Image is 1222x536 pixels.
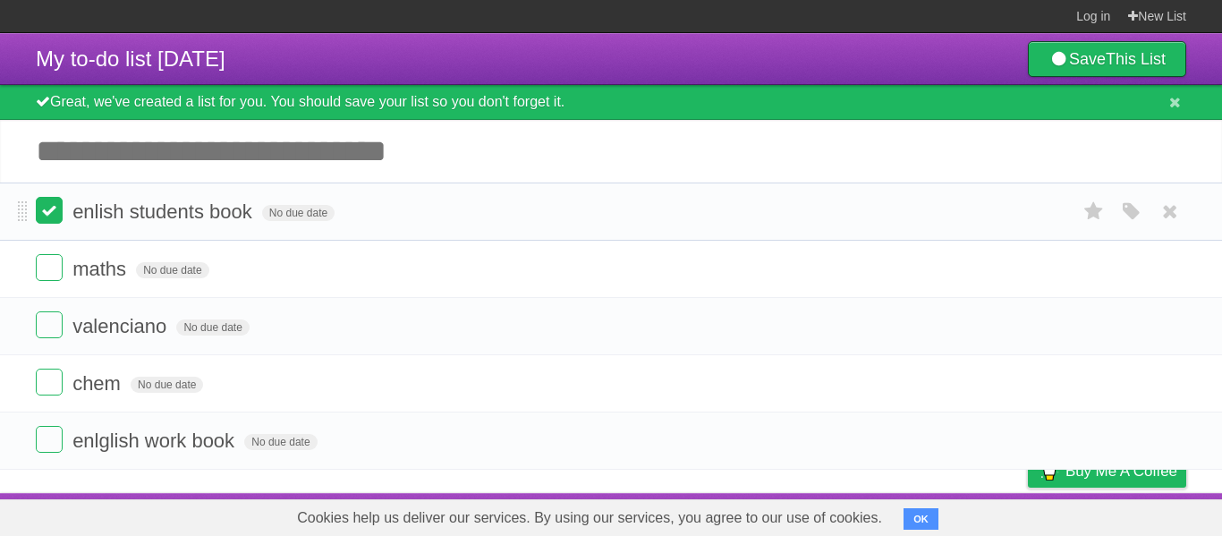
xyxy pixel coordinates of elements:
[36,311,63,338] label: Done
[244,434,317,450] span: No due date
[849,498,921,532] a: Developers
[1028,41,1186,77] a: SaveThis List
[72,258,131,280] span: maths
[131,377,203,393] span: No due date
[1073,498,1186,532] a: Suggest a feature
[72,430,239,452] span: enlglish work book
[1077,197,1111,226] label: Star task
[72,315,171,337] span: valenciano
[1028,455,1186,488] a: Buy me a coffee
[904,508,938,530] button: OK
[36,254,63,281] label: Done
[790,498,827,532] a: About
[1005,498,1051,532] a: Privacy
[36,426,63,453] label: Done
[944,498,983,532] a: Terms
[36,369,63,396] label: Done
[36,197,63,224] label: Done
[279,500,900,536] span: Cookies help us deliver our services. By using our services, you agree to our use of cookies.
[136,262,208,278] span: No due date
[36,47,225,71] span: My to-do list [DATE]
[72,200,257,223] span: enlish students book
[1037,455,1061,486] img: Buy me a coffee
[1106,50,1166,68] b: This List
[262,205,335,221] span: No due date
[72,372,125,395] span: chem
[176,319,249,336] span: No due date
[1065,455,1177,487] span: Buy me a coffee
